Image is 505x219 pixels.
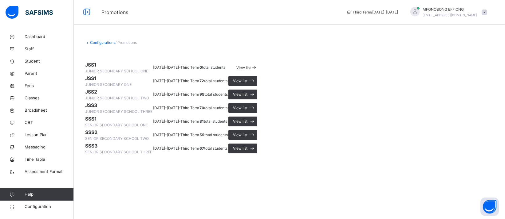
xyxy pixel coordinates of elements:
[233,132,247,138] span: View list
[153,119,180,124] span: [DATE]-[DATE] -
[180,119,199,124] span: Third Term
[199,106,227,110] span: total students
[199,146,227,151] span: total students
[153,133,180,137] span: [DATE]-[DATE] -
[180,92,199,97] span: Third Term
[25,95,74,101] span: Classes
[199,106,204,110] b: 70
[199,65,225,70] span: total students
[199,146,204,151] b: 67
[199,79,227,83] span: total students
[85,69,148,73] span: JUNIOR SECONDARY SCHOOL ONE
[85,150,152,154] span: SENIOR SECONDARY SCHOOL THREE
[346,10,398,15] span: session/term information
[85,88,152,95] span: JSS2
[423,7,477,12] span: MFONOBONG EFFIONG
[233,146,247,151] span: View list
[25,144,74,150] span: Messaging
[404,7,490,18] div: MFONOBONGEFFIONG
[25,132,74,138] span: Lesson Plan
[85,96,149,100] span: JUNIOR SECONDARY SCHOOL TWO
[233,105,247,111] span: View list
[85,82,132,87] span: JUNIOR SECONDARY ONE
[85,142,152,149] span: SSS3
[153,65,180,70] span: [DATE]-[DATE] -
[236,65,251,70] span: View list
[423,13,477,17] span: [EMAIL_ADDRESS][DOMAIN_NAME]
[25,156,74,163] span: Time Table
[85,102,152,109] span: JSS3
[199,65,202,70] b: 0
[153,146,180,151] span: [DATE]-[DATE] -
[85,129,152,136] span: SSS2
[199,133,228,137] span: total students
[480,198,499,216] button: Open asap
[153,79,180,83] span: [DATE]-[DATE] -
[85,109,152,114] span: JUNIOR SECONDARY SCHOOL THREE
[90,40,115,45] a: Configurations
[25,83,74,89] span: Fees
[199,92,204,97] b: 95
[199,79,204,83] b: 72
[25,46,74,52] span: Staff
[25,120,74,126] span: CBT
[233,78,247,84] span: View list
[199,119,204,124] b: 81
[25,34,74,40] span: Dashboard
[101,9,337,16] span: Promotions
[180,146,199,151] span: Third Term
[25,58,74,64] span: Student
[85,61,152,68] span: JSS1
[85,123,148,127] span: SENIOR SECONDARY SCHOOL ONE
[180,65,199,70] span: Third Term
[180,79,199,83] span: Third Term
[199,92,228,97] span: total students
[85,115,152,122] span: SSS1
[233,119,247,124] span: View list
[233,92,247,97] span: View list
[153,106,180,110] span: [DATE]-[DATE] -
[153,92,180,97] span: [DATE]-[DATE] -
[25,169,74,175] span: Assessment Format
[85,136,149,141] span: SENIOR SECONDARY SCHOOL TWO
[199,133,204,137] b: 59
[199,119,227,124] span: total students
[180,133,199,137] span: Third Term
[180,106,199,110] span: Third Term
[25,204,73,210] span: Configuration
[25,107,74,113] span: Broadsheet
[6,6,53,19] img: safsims
[25,191,73,198] span: Help
[25,71,74,77] span: Parent
[85,75,152,82] span: JSS1
[115,40,137,45] span: / Promotions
